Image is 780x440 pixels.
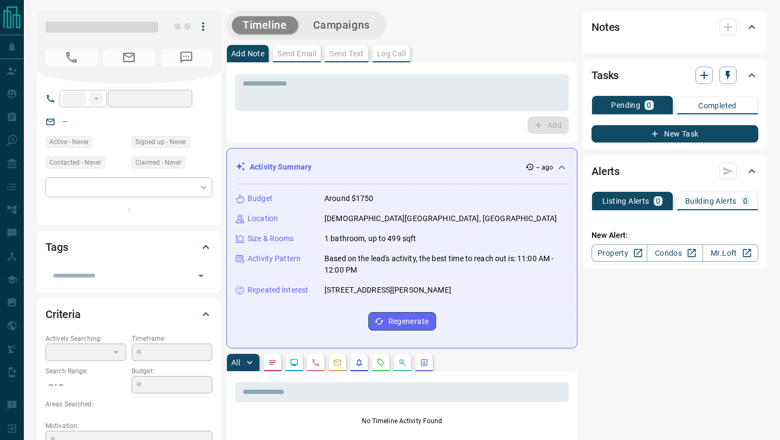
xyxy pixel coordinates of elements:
span: Claimed - Never [135,157,181,168]
div: Notes [591,14,758,40]
p: -- - -- [45,376,126,394]
svg: Opportunities [398,358,407,367]
p: [DEMOGRAPHIC_DATA][GEOGRAPHIC_DATA], [GEOGRAPHIC_DATA] [324,213,557,224]
h2: Tasks [591,67,619,84]
svg: Requests [376,358,385,367]
p: Budget [248,193,272,204]
svg: Listing Alerts [355,358,363,367]
svg: Notes [268,358,277,367]
span: Active - Never [49,137,89,147]
h2: Criteria [45,306,81,323]
div: Tasks [591,62,758,88]
button: Regenerate [368,312,436,331]
span: No Email [103,49,155,66]
span: Contacted - Never [49,157,101,168]
button: Open [193,268,209,283]
p: Location [248,213,278,224]
p: Actively Searching: [45,334,126,344]
p: Budget: [132,366,212,376]
a: -- [63,117,67,126]
a: Condos [647,244,703,262]
p: [STREET_ADDRESS][PERSON_NAME] [324,284,451,296]
button: New Task [591,125,758,143]
span: No Number [160,49,212,66]
div: Alerts [591,158,758,184]
h2: Notes [591,18,620,36]
p: -- ago [536,163,553,172]
p: Building Alerts [685,197,737,205]
p: Areas Searched: [45,399,212,409]
p: Based on the lead's activity, the best time to reach out is: 11:00 AM - 12:00 PM [324,253,568,276]
p: Search Range: [45,366,126,376]
div: Tags [45,234,212,260]
p: Completed [698,102,737,109]
div: Criteria [45,301,212,327]
p: Add Note [231,50,264,57]
p: Timeframe: [132,334,212,344]
p: Pending [611,101,640,109]
span: No Number [45,49,97,66]
p: Size & Rooms [248,233,294,244]
p: Activity Pattern [248,253,301,264]
p: 0 [656,197,660,205]
p: New Alert: [591,230,758,241]
svg: Lead Browsing Activity [290,358,298,367]
svg: Calls [311,358,320,367]
button: Timeline [232,16,298,34]
p: All [231,359,240,366]
p: 1 bathroom, up to 499 sqft [324,233,416,244]
p: Listing Alerts [602,197,649,205]
div: Activity Summary-- ago [236,157,568,177]
h2: Tags [45,238,68,256]
p: No Timeline Activity Found [235,416,569,426]
p: Motivation: [45,421,212,431]
h2: Alerts [591,163,620,180]
a: Mr.Loft [703,244,758,262]
p: Around $1750 [324,193,374,204]
button: Campaigns [302,16,381,34]
p: Activity Summary [250,161,311,173]
svg: Emails [333,358,342,367]
a: Property [591,244,647,262]
p: 0 [743,197,747,205]
span: Signed up - Never [135,137,186,147]
svg: Agent Actions [420,358,428,367]
p: 0 [647,101,651,109]
p: Repeated Interest [248,284,308,296]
